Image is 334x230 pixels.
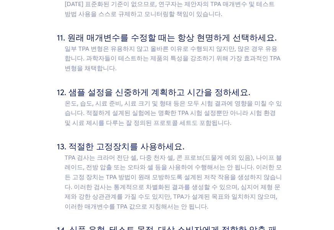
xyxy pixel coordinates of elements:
[65,44,280,72] font: 일부 TPA 변형은 유용하지 않고 올바른 이유로 수행되지 않지만, 많은 경우 유용합니다. 과학자들이 테스트하는 제품의 특성을 강조하기 위해 가장 효과적인 TPA 변형을 채택합니다.
[67,31,277,43] font: 원래 매개변수를 수정할 때는 항상 현명하게 선택하세요.
[65,152,282,210] font: TPA 검사는 크라머 전단 셀, 다중 천자 셀, 콘 프로브(드물게 예외 있음), 나이프 블레이드, 전방 압출 또는 오타와 셀 등을 사용하여 수행해서는 안 됩니다. 이러한 모든...
[65,98,282,126] font: 온도, 습도, 시료 준비, 시료 크기 및 형태 등은 모두 시험 결과에 영향을 미칠 수 있습니다. 적절하게 설계된 실험에는 명확한 TPA 시험 설정뿐만 아니라 시험 환경 및 시...
[68,139,184,151] font: 적절한 고정장치를 사용하세요.
[68,85,250,97] font: 샘플 설정을 신중하게 계획하고 시간을 정하세요.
